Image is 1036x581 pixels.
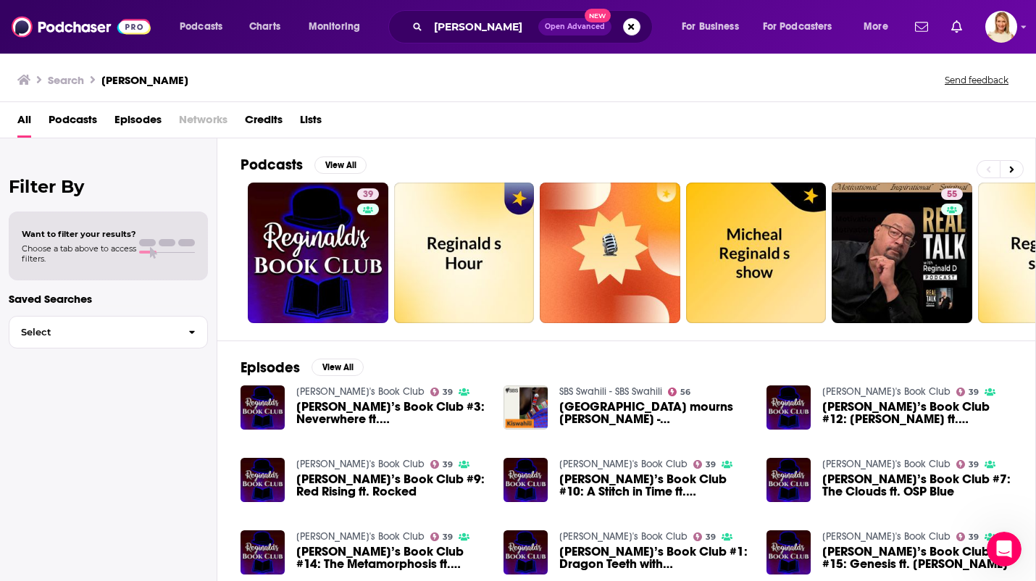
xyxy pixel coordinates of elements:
span: 39 [969,534,979,540]
span: More [864,17,888,37]
a: 55 [941,188,963,200]
button: open menu [170,15,241,38]
span: 55 [947,188,957,202]
a: 39 [956,460,979,469]
button: open menu [298,15,379,38]
a: Reginald's Book Club [296,530,425,543]
a: 39 [248,183,388,323]
span: Open Advanced [545,23,605,30]
img: Reginald’s Book Club #3: Neverwhere ft. Rantasmo [241,385,285,430]
span: Select [9,327,177,337]
a: Reginald's Book Club [822,530,951,543]
span: Choose a tab above to access filters. [22,243,136,264]
button: Select [9,316,208,348]
span: 39 [443,389,453,396]
img: Reginald’s Book Club #7: The Clouds ft. OSP Blue [766,458,811,502]
img: Reginald’s Book Club #12: Heir Apparent ft. Calluna [766,385,811,430]
h2: Episodes [241,359,300,377]
a: EpisodesView All [241,359,364,377]
a: SBS Swahili - SBS Swahili [559,385,662,398]
span: [PERSON_NAME]’s Book Club #7: The Clouds ft. OSP Blue [822,473,1012,498]
a: PodcastsView All [241,156,367,174]
h3: Search [48,73,84,87]
img: Reginald’s Book Club #1: Dragon Teeth with Sophia Ricciardi [504,530,548,574]
a: Reginald’s Book Club #15: Genesis ft. Dr. Inés Dawson [822,546,1012,570]
button: open menu [672,15,757,38]
span: [PERSON_NAME]’s Book Club #10: A Stitch in Time ft. [PERSON_NAME] Gender [559,473,749,498]
span: Lists [300,108,322,138]
a: Reginald’s Book Club #3: Neverwhere ft. Rantasmo [296,401,486,425]
span: [GEOGRAPHIC_DATA] mourns [PERSON_NAME] - [GEOGRAPHIC_DATA] yaomboleza kifo cha [PERSON_NAME] [559,401,749,425]
a: 39 [693,460,717,469]
a: Reginald’s Book Club #12: Heir Apparent ft. Calluna [822,401,1012,425]
span: Logged in as leannebush [985,11,1017,43]
span: [PERSON_NAME]’s Book Club #9: Red Rising ft. Rocked [296,473,486,498]
button: Send feedback [940,74,1013,86]
a: Charts [240,15,289,38]
img: User Profile [985,11,1017,43]
p: Saved Searches [9,292,208,306]
img: Tanzania mourns Reginald Mengi - Tanzania yaomboleza kifo cha Reginald Mengi [504,385,548,430]
h2: Filter By [9,176,208,197]
span: [PERSON_NAME]’s Book Club #3: Neverwhere ft. [GEOGRAPHIC_DATA] [296,401,486,425]
span: For Podcasters [763,17,832,37]
a: All [17,108,31,138]
img: Reginald’s Book Club #9: Red Rising ft. Rocked [241,458,285,502]
a: Reginald’s Book Club #10: A Stitch in Time ft. Jessie Gender [559,473,749,498]
iframe: Intercom live chat [987,532,1022,567]
a: Reginald's Book Club [296,458,425,470]
img: Reginald’s Book Club #15: Genesis ft. Dr. Inés Dawson [766,530,811,574]
button: Show profile menu [985,11,1017,43]
span: Want to filter your results? [22,229,136,239]
span: For Business [682,17,739,37]
a: Show notifications dropdown [945,14,968,39]
a: 39 [956,388,979,396]
h2: Podcasts [241,156,303,174]
span: Charts [249,17,280,37]
a: 56 [668,388,691,396]
span: [PERSON_NAME]’s Book Club #14: The Metamorphosis ft. [PERSON_NAME] [296,546,486,570]
span: 56 [680,389,690,396]
span: 39 [443,534,453,540]
span: [PERSON_NAME]’s Book Club #12: [PERSON_NAME] ft. [GEOGRAPHIC_DATA] [822,401,1012,425]
button: open menu [753,15,853,38]
span: 39 [969,389,979,396]
span: [PERSON_NAME]’s Book Club #1: Dragon Teeth with [PERSON_NAME] [559,546,749,570]
button: View All [314,156,367,174]
span: Podcasts [180,17,222,37]
a: 39 [956,532,979,541]
a: Reginald's Book Club [822,458,951,470]
span: 39 [363,188,373,202]
img: Podchaser - Follow, Share and Rate Podcasts [12,13,151,41]
span: 39 [969,461,979,468]
span: New [585,9,611,22]
a: Reginald's Book Club [559,530,688,543]
a: 39 [430,388,454,396]
a: Reginald's Book Club [296,385,425,398]
button: Open AdvancedNew [538,18,611,35]
a: Show notifications dropdown [909,14,934,39]
img: Reginald’s Book Club #10: A Stitch in Time ft. Jessie Gender [504,458,548,502]
span: Monitoring [309,17,360,37]
a: Reginald's Book Club [559,458,688,470]
span: [PERSON_NAME]’s Book Club #15: Genesis ft. [PERSON_NAME] [822,546,1012,570]
a: Tanzania mourns Reginald Mengi - Tanzania yaomboleza kifo cha Reginald Mengi [559,401,749,425]
a: Podcasts [49,108,97,138]
a: Reginald’s Book Club #7: The Clouds ft. OSP Blue [822,473,1012,498]
a: 39 [693,532,717,541]
a: Episodes [114,108,162,138]
img: Reginald’s Book Club #14: The Metamorphosis ft. Ryan Hollinger [241,530,285,574]
a: 39 [357,188,379,200]
button: View All [312,359,364,376]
